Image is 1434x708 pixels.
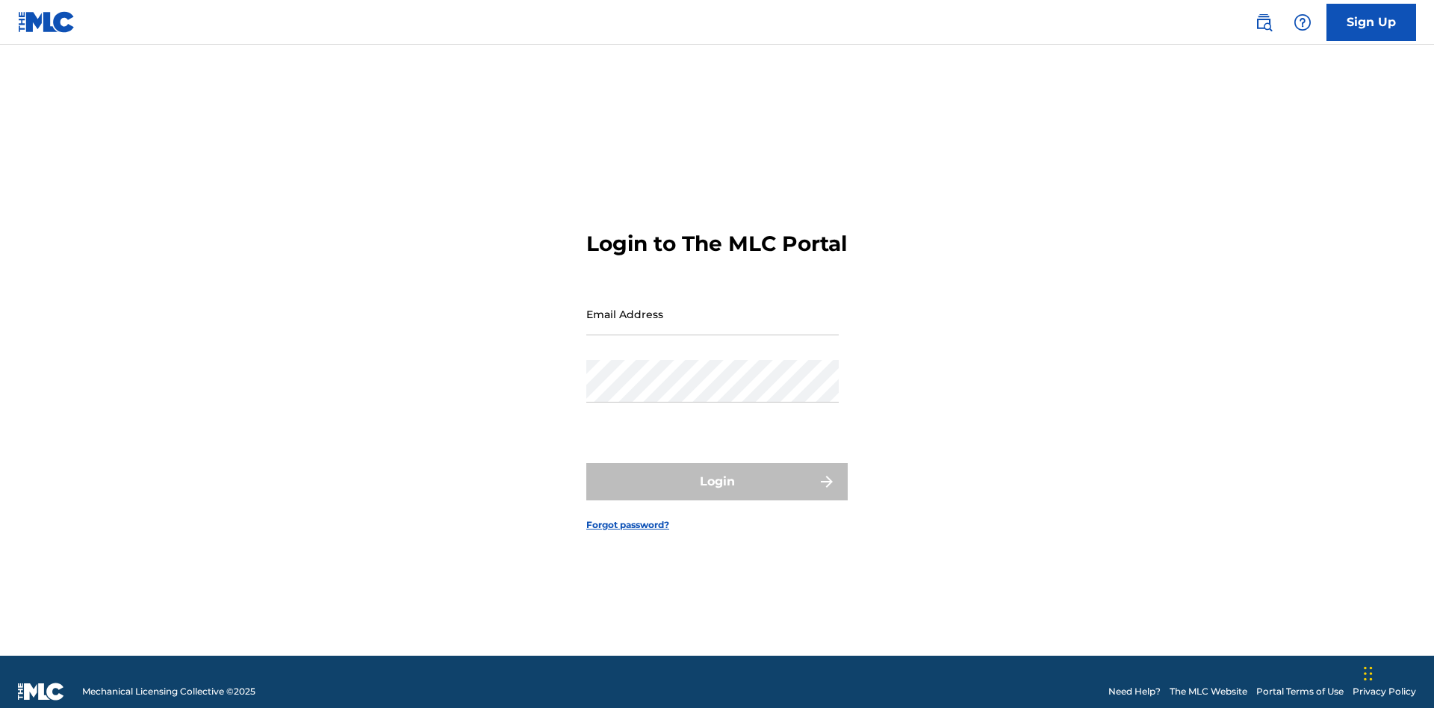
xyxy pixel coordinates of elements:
div: Help [1288,7,1317,37]
img: search [1255,13,1273,31]
a: Privacy Policy [1353,685,1416,698]
div: Drag [1364,651,1373,696]
img: help [1294,13,1312,31]
span: Mechanical Licensing Collective © 2025 [82,685,255,698]
img: logo [18,683,64,701]
a: Public Search [1249,7,1279,37]
a: Need Help? [1108,685,1161,698]
img: MLC Logo [18,11,75,33]
a: Forgot password? [586,518,669,532]
a: Sign Up [1326,4,1416,41]
iframe: Chat Widget [1359,636,1434,708]
a: Portal Terms of Use [1256,685,1344,698]
h3: Login to The MLC Portal [586,231,847,257]
a: The MLC Website [1170,685,1247,698]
